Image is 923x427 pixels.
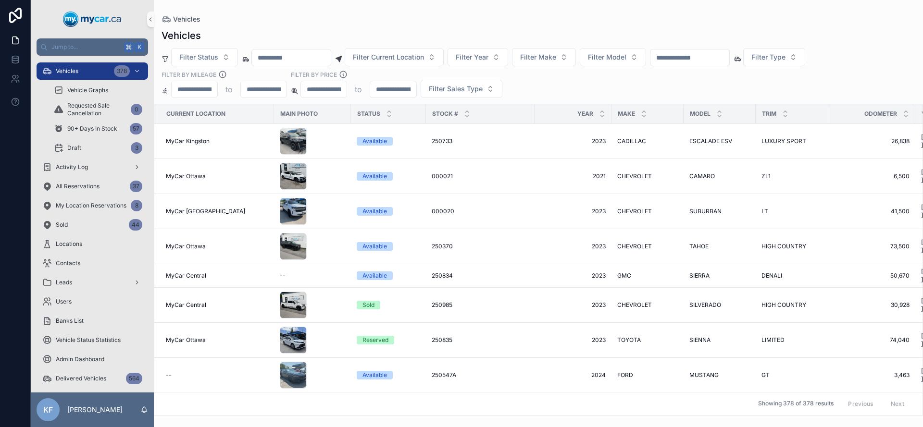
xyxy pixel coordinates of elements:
a: CAMARO [689,172,750,180]
span: Stock # [432,110,458,118]
span: CHEVROLET [617,243,652,250]
span: Locations [56,240,82,248]
span: MyCar Central [166,272,206,280]
div: 57 [130,123,142,134]
a: All Reservations37 [37,178,148,195]
span: 2023 [540,207,606,215]
a: LT [761,207,823,215]
span: TAHOE [689,243,709,250]
span: Vehicles [56,67,78,75]
span: MyCar Kingston [166,137,210,145]
a: 2023 [540,301,606,309]
a: Vehicle Status Statistics [37,331,148,349]
button: Select Button [421,80,502,98]
span: 250985 [432,301,452,309]
span: 250547A [432,371,456,379]
a: 30,928 [834,301,910,309]
a: CHEVROLET [617,301,678,309]
div: 37 [130,181,142,192]
span: 41,500 [834,207,910,215]
span: 2023 [540,272,606,280]
span: Users [56,298,72,305]
span: HIGH COUNTRY [761,243,806,250]
span: CAMARO [689,172,715,180]
span: 000020 [432,207,454,215]
span: Filter Current Location [353,52,424,62]
span: Filter Year [456,52,488,62]
span: MyCar Ottawa [166,172,206,180]
span: Draft [67,144,81,152]
a: HIGH COUNTRY [761,243,823,250]
a: MyCar Ottawa [166,243,268,250]
a: 2024 [540,371,606,379]
div: 0 [131,104,142,115]
a: Delivered Vehicles564 [37,370,148,387]
a: 73,500 [834,243,910,250]
a: 2023 [540,137,606,145]
a: LUXURY SPORT [761,137,823,145]
span: Filter Make [520,52,556,62]
span: MyCar Ottawa [166,336,206,344]
span: 250834 [432,272,453,280]
span: Sold [56,221,68,229]
span: 000021 [432,172,453,180]
span: SIENNA [689,336,711,344]
span: Vehicle Status Statistics [56,336,121,344]
a: ESCALADE ESV [689,137,750,145]
a: My Location Reservations8 [37,197,148,214]
span: FORD [617,371,633,379]
span: DENALI [761,272,782,280]
a: Available [357,371,420,379]
a: GT [761,371,823,379]
a: MyCar Ottawa [166,172,268,180]
span: Leads [56,279,72,286]
p: to [225,84,233,95]
a: MyCar Ottawa [166,336,268,344]
a: Locations [37,235,148,253]
a: 26,838 [834,137,910,145]
div: Available [362,371,387,379]
a: MUSTANG [689,371,750,379]
div: 564 [126,373,142,384]
button: Select Button [512,48,576,66]
a: CHEVROLET [617,243,678,250]
a: MyCar [GEOGRAPHIC_DATA] [166,207,268,215]
button: Select Button [743,48,805,66]
span: Filter Type [751,52,786,62]
div: Available [362,271,387,280]
div: 3 [131,142,142,154]
a: 3,463 [834,371,910,379]
div: 8 [131,200,142,211]
span: KF [43,404,53,415]
a: Reserved [357,336,420,344]
span: HIGH COUNTRY [761,301,806,309]
span: CHEVROLET [617,172,652,180]
a: SIENNA [689,336,750,344]
label: FILTER BY PRICE [291,70,337,79]
a: CHEVROLET [617,207,678,215]
a: 250835 [432,336,529,344]
div: Available [362,207,387,216]
a: Requested Sale Cancellation0 [48,101,148,118]
a: FORD [617,371,678,379]
span: ESCALADE ESV [689,137,732,145]
a: 250370 [432,243,529,250]
span: MyCar Ottawa [166,243,206,250]
a: CHEVROLET [617,172,678,180]
span: TOYOTA [617,336,641,344]
span: SIERRA [689,272,710,280]
span: Contacts [56,259,80,267]
span: -- [280,272,286,280]
div: 44 [129,219,142,231]
img: App logo [63,12,122,27]
span: 74,040 [834,336,910,344]
a: TAHOE [689,243,750,250]
div: 378 [114,65,130,77]
span: Trim [762,110,776,118]
span: All Reservations [56,183,100,190]
a: Draft3 [48,139,148,157]
span: Requested Sale Cancellation [67,102,127,117]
